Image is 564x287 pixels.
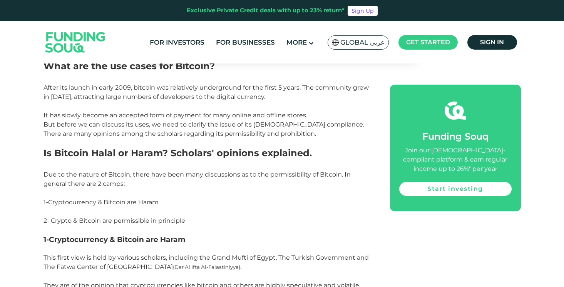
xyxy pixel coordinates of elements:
span: Cryptocurrency & Bitcoin are Haram [48,199,159,206]
div: Exclusive Private Credit deals with up to 23% return* [187,6,345,15]
span: 1- [44,235,49,244]
span: 1- [44,199,48,206]
span: Due to the nature of Bitcoin, there have been many discussions as to the permissibility of Bitcoi... [44,171,351,187]
span: (Dar Al Ifta Al-Falastiniyya) [173,264,240,270]
a: Sign in [467,35,517,50]
span: Is Bitcoin Halal or Haram? Scholars' opinions explained. [44,147,312,159]
span: After its launch in early 2009, bitcoin was relatively underground for the first 5 years. The com... [44,84,369,119]
img: Logo [38,23,113,62]
a: For Businesses [214,36,277,49]
span: Sign in [480,38,504,46]
span: Get started [406,38,450,46]
span: More [286,38,307,46]
a: For Investors [148,36,206,49]
a: Start investing [399,182,512,196]
span: Cryptocurrency & Bitcoin are Haram [49,235,186,244]
a: Sign Up [348,6,378,16]
span: Funding Souq [422,131,489,142]
img: fsicon [445,100,466,121]
span: But before we can discuss its uses, we need to clarify the issue of its [DEMOGRAPHIC_DATA] compli... [44,121,364,137]
div: Join our [DEMOGRAPHIC_DATA]-compliant platform & earn regular income up to 26%* per year [399,146,512,174]
span: What are the use cases for Bitcoin? [44,60,215,72]
span: Global عربي [340,38,385,47]
img: SA Flag [332,39,339,46]
span: 2- Crypto & Bitcoin are permissible in principle [44,217,185,224]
